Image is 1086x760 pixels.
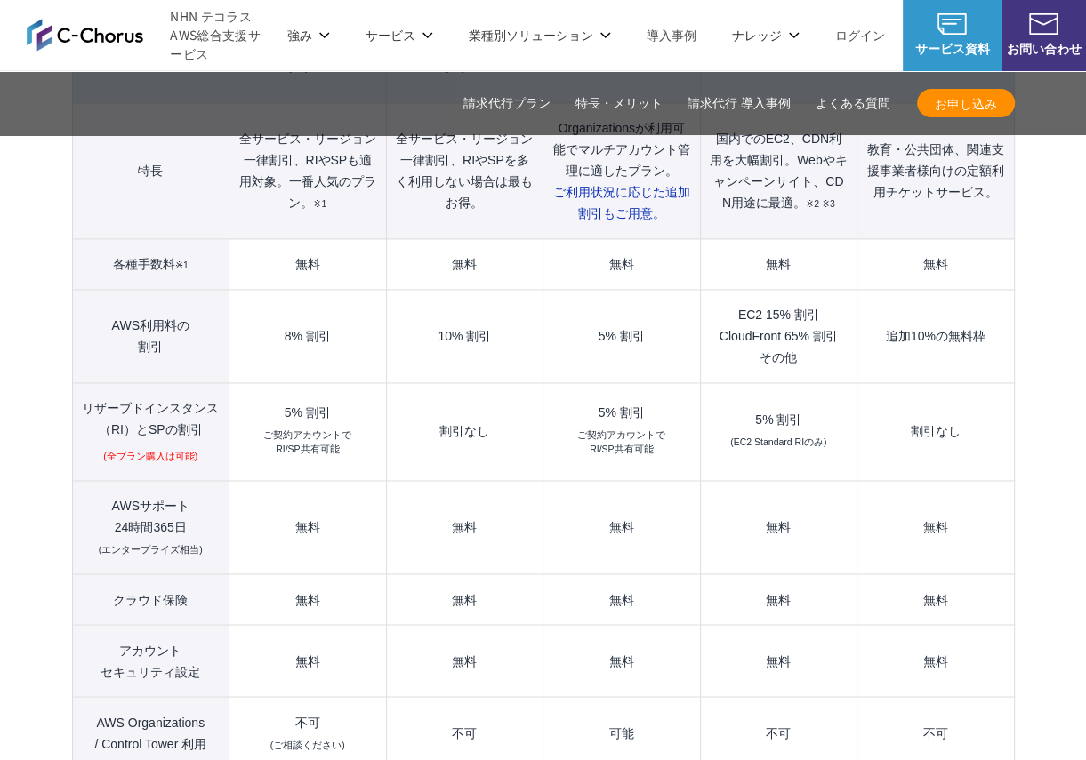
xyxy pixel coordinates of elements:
td: 10% 割引 [386,290,543,383]
span: お申し込み [917,94,1015,113]
p: 業種別ソリューション [469,26,611,44]
a: 請求代行 導入事例 [688,94,791,113]
td: 無料 [229,624,386,696]
td: 割引なし [386,383,543,481]
td: 無料 [857,239,1014,290]
p: 強み [287,26,330,44]
img: AWS総合支援サービス C-Chorus [27,19,143,52]
td: 8% 割引 [229,290,386,383]
td: 無料 [857,573,1014,624]
th: 全サービス・リージョン一律割引、RIやSPを多く利用しない場合は最もお得。 [386,103,543,239]
div: 5% 割引 [552,406,690,419]
a: お申し込み [917,89,1015,117]
small: ※2 ※3 [806,198,835,209]
small: (ご相談ください) [270,739,345,749]
td: 無料 [386,239,543,290]
a: 導入事例 [647,26,696,44]
th: 特長 [72,103,229,239]
td: 無料 [857,480,1014,573]
a: 特長・メリット [575,94,663,113]
small: ご契約アカウントで RI/SP共有可能 [577,428,665,457]
td: 無料 [700,239,857,290]
td: 無料 [229,480,386,573]
small: (エンタープライズ相当) [99,544,203,555]
td: 無料 [386,624,543,696]
td: 無料 [386,573,543,624]
td: 無料 [543,573,700,624]
th: 国内でのEC2、CDN利用を大幅割引。Webやキャンペーンサイト、CDN用途に最適。 [700,103,857,239]
small: (全プラン購入は可能) [103,450,197,464]
th: Organizationsが利用可能でマルチアカウント管理に適したプラン。 [543,103,700,239]
th: AWS利用料の 割引 [72,290,229,383]
th: アカウント セキュリティ設定 [72,624,229,696]
td: 無料 [386,480,543,573]
th: 教育・公共団体、関連支援事業者様向けの定額利用チケットサービス。 [857,103,1014,239]
td: 割引なし [857,383,1014,481]
span: ご利用状況に応じた [553,185,690,220]
p: サービス [366,26,433,44]
small: ※1 [175,260,189,270]
td: EC2 15% 割引 CloudFront 65% 割引 その他 [700,290,857,383]
th: リザーブドインスタンス （RI）とSPの割引 [72,383,229,481]
span: お問い合わせ [1002,39,1086,58]
td: 無料 [857,624,1014,696]
td: 無料 [543,480,700,573]
th: 全サービス・リージョン一律割引、RIやSPも適用対象。一番人気のプラン。 [229,103,386,239]
td: 無料 [700,624,857,696]
td: 無料 [700,573,857,624]
td: 無料 [543,624,700,696]
a: 請求代行プラン [463,94,551,113]
td: 無料 [700,480,857,573]
a: AWS総合支援サービス C-Chorus NHN テコラスAWS総合支援サービス [27,7,269,63]
td: 5% 割引 [543,290,700,383]
small: ※1 [313,198,326,209]
th: 各種手数料 [72,239,229,290]
p: ナレッジ [732,26,800,44]
td: 無料 [543,239,700,290]
td: 無料 [229,573,386,624]
th: AWSサポート 24時間365日 [72,480,229,573]
span: NHN テコラス AWS総合支援サービス [170,7,269,63]
div: 5% 割引 [238,406,376,419]
td: 追加10%の無料枠 [857,290,1014,383]
a: ログイン [835,26,885,44]
div: 5% 割引 [710,413,848,426]
span: サービス資料 [903,39,1002,58]
small: ご契約アカウントで RI/SP共有可能 [263,428,351,457]
small: (EC2 Standard RIのみ) [730,436,826,450]
img: お問い合わせ [1029,13,1058,35]
th: クラウド保険 [72,573,229,624]
td: 無料 [229,239,386,290]
a: よくある質問 [816,94,890,113]
img: AWS総合支援サービス C-Chorus サービス資料 [937,13,966,35]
